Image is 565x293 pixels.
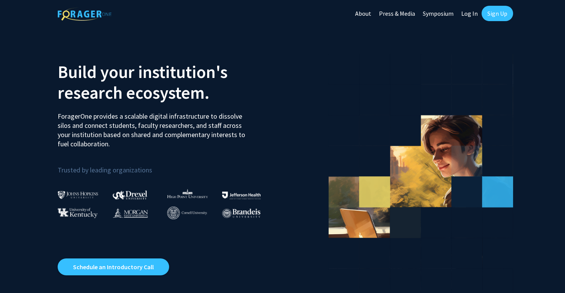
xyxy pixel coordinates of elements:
[58,258,169,275] a: Opens in a new tab
[58,7,111,21] img: ForagerOne Logo
[167,207,207,219] img: Cornell University
[58,191,98,199] img: Johns Hopkins University
[167,189,208,198] img: High Point University
[222,192,261,199] img: Thomas Jefferson University
[6,258,33,287] iframe: Chat
[222,209,261,218] img: Brandeis University
[58,106,251,149] p: ForagerOne provides a scalable digital infrastructure to dissolve silos and connect students, fac...
[58,61,277,103] h2: Build your institution's research ecosystem.
[482,6,513,21] a: Sign Up
[58,208,98,218] img: University of Kentucky
[58,155,277,176] p: Trusted by leading organizations
[113,208,148,218] img: Morgan State University
[113,190,147,199] img: Drexel University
